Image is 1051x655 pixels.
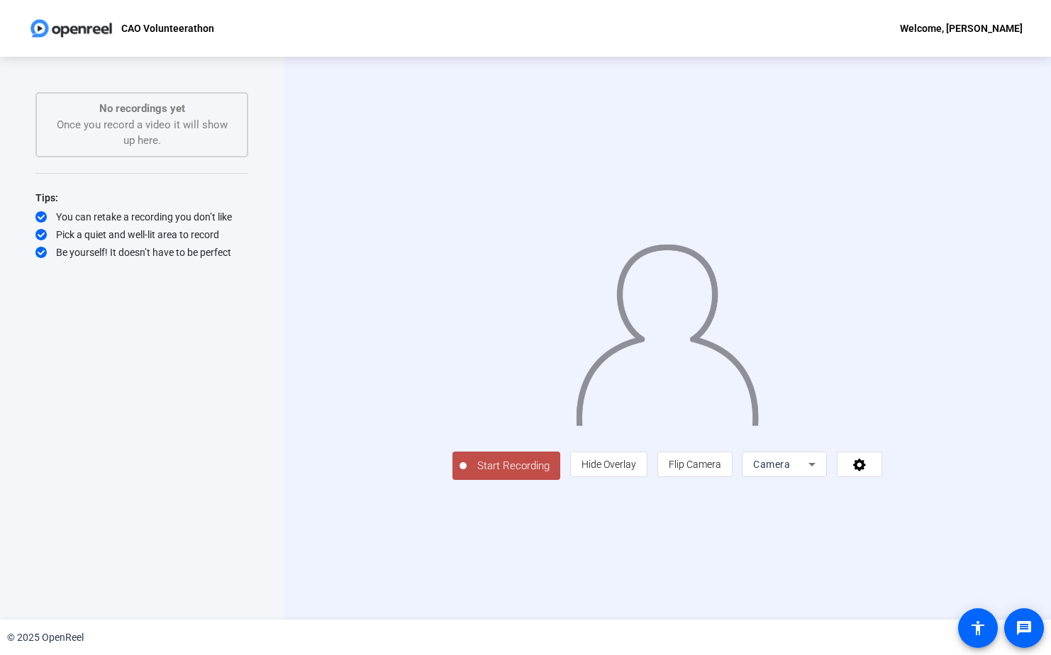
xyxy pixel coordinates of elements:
[582,459,636,470] span: Hide Overlay
[1016,620,1033,637] mat-icon: message
[669,459,721,470] span: Flip Camera
[51,101,233,149] div: Once you record a video it will show up here.
[35,189,248,206] div: Tips:
[574,233,760,426] img: overlay
[7,630,84,645] div: © 2025 OpenReel
[900,20,1023,37] div: Welcome, [PERSON_NAME]
[51,101,233,117] p: No recordings yet
[969,620,986,637] mat-icon: accessibility
[570,452,647,477] button: Hide Overlay
[452,452,560,480] button: Start Recording
[28,14,114,43] img: OpenReel logo
[35,228,248,242] div: Pick a quiet and well-lit area to record
[35,245,248,259] div: Be yourself! It doesn’t have to be perfect
[121,20,214,37] p: CAO Volunteerathon
[657,452,733,477] button: Flip Camera
[467,458,560,474] span: Start Recording
[35,210,248,224] div: You can retake a recording you don’t like
[753,459,790,470] span: Camera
